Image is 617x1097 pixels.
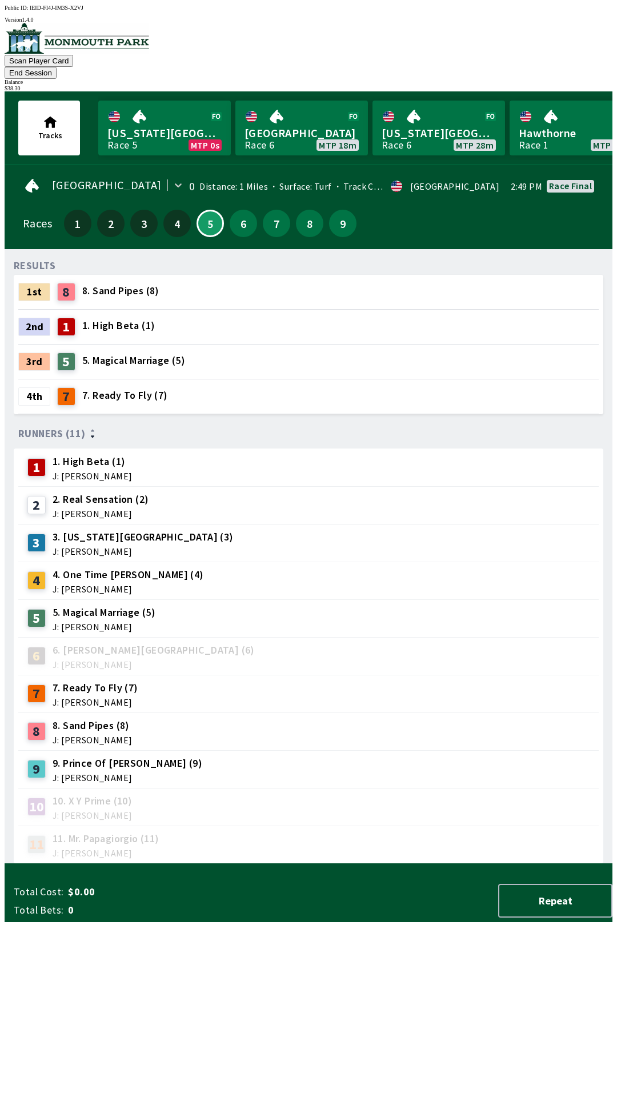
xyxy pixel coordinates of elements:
div: Race 5 [107,141,137,150]
span: 11. Mr. Papagiorgio (11) [53,831,159,846]
div: 0 [189,182,195,191]
span: J: [PERSON_NAME] [53,509,149,518]
span: 7 [266,219,287,227]
span: J: [PERSON_NAME] [53,547,234,556]
div: 1st [18,283,50,301]
div: Runners (11) [18,428,599,439]
span: 6 [233,219,254,227]
span: [US_STATE][GEOGRAPHIC_DATA] [382,126,496,141]
span: [US_STATE][GEOGRAPHIC_DATA] [107,126,222,141]
span: 4 [166,219,188,227]
span: 4. One Time [PERSON_NAME] (4) [53,567,204,582]
div: 2 [27,496,46,514]
div: 8 [27,722,46,740]
span: Total Cost: [14,885,63,899]
button: 6 [230,210,257,237]
div: 9 [27,760,46,778]
span: 2:49 PM [511,182,542,191]
span: 5. Magical Marriage (5) [53,605,155,620]
span: Repeat [508,894,602,907]
span: J: [PERSON_NAME] [53,811,132,820]
div: 3rd [18,353,50,371]
span: 9 [332,219,354,227]
span: Runners (11) [18,429,86,438]
a: [US_STATE][GEOGRAPHIC_DATA]Race 5MTP 0s [98,101,231,155]
img: venue logo [5,23,149,54]
span: 8. Sand Pipes (8) [82,283,159,298]
button: 1 [64,210,91,237]
div: [GEOGRAPHIC_DATA] [410,182,499,191]
button: 4 [163,210,191,237]
span: Tracks [38,130,62,141]
span: 2 [100,219,122,227]
button: Tracks [18,101,80,155]
button: 9 [329,210,356,237]
div: Races [23,219,52,228]
div: 10 [27,798,46,816]
div: 1 [27,458,46,477]
button: 5 [197,210,224,237]
span: MTP 0s [191,141,219,150]
span: 1. High Beta (1) [82,318,155,333]
div: 3 [27,534,46,552]
span: J: [PERSON_NAME] [53,848,159,858]
span: $0.00 [68,885,248,899]
span: 5 [201,221,220,226]
button: 8 [296,210,323,237]
span: MTP 28m [456,141,494,150]
span: 1 [67,219,89,227]
span: 2. Real Sensation (2) [53,492,149,507]
div: 4 [27,571,46,590]
div: 1 [57,318,75,336]
div: Race 6 [245,141,274,150]
div: Public ID: [5,5,612,11]
span: Surface: Turf [268,181,332,192]
div: Race 6 [382,141,411,150]
div: Race 1 [519,141,548,150]
span: 3. [US_STATE][GEOGRAPHIC_DATA] (3) [53,530,234,545]
span: J: [PERSON_NAME] [53,584,204,594]
div: 2nd [18,318,50,336]
span: 1. High Beta (1) [53,454,132,469]
div: Balance [5,79,612,85]
div: 5 [57,353,75,371]
span: [GEOGRAPHIC_DATA] [52,181,162,190]
span: 9. Prince Of [PERSON_NAME] (9) [53,756,202,771]
div: 7 [57,387,75,406]
div: Version 1.4.0 [5,17,612,23]
span: 7. Ready To Fly (7) [82,388,168,403]
button: Scan Player Card [5,55,73,67]
div: 8 [57,283,75,301]
span: MTP 18m [319,141,356,150]
span: J: [PERSON_NAME] [53,660,255,669]
span: J: [PERSON_NAME] [53,471,132,481]
a: [GEOGRAPHIC_DATA]Race 6MTP 18m [235,101,368,155]
button: 7 [263,210,290,237]
span: 8. Sand Pipes (8) [53,718,132,733]
button: 2 [97,210,125,237]
span: Track Condition: Firm [332,181,432,192]
span: J: [PERSON_NAME] [53,622,155,631]
button: End Session [5,67,57,79]
span: 6. [PERSON_NAME][GEOGRAPHIC_DATA] (6) [53,643,255,658]
span: Distance: 1 Miles [199,181,268,192]
span: 3 [133,219,155,227]
span: 10. X Y Prime (10) [53,794,132,808]
div: 5 [27,609,46,627]
div: 11 [27,835,46,854]
span: 7. Ready To Fly (7) [53,680,138,695]
div: 7 [27,684,46,703]
span: 0 [68,903,248,917]
div: 4th [18,387,50,406]
div: $ 38.30 [5,85,612,91]
a: [US_STATE][GEOGRAPHIC_DATA]Race 6MTP 28m [372,101,505,155]
span: IEID-FI4J-IM3S-X2VJ [30,5,83,11]
span: J: [PERSON_NAME] [53,735,132,744]
span: Total Bets: [14,903,63,917]
span: J: [PERSON_NAME] [53,698,138,707]
button: 3 [130,210,158,237]
div: Race final [549,181,592,190]
span: [GEOGRAPHIC_DATA] [245,126,359,141]
div: RESULTS [14,261,56,270]
button: Repeat [498,884,612,918]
